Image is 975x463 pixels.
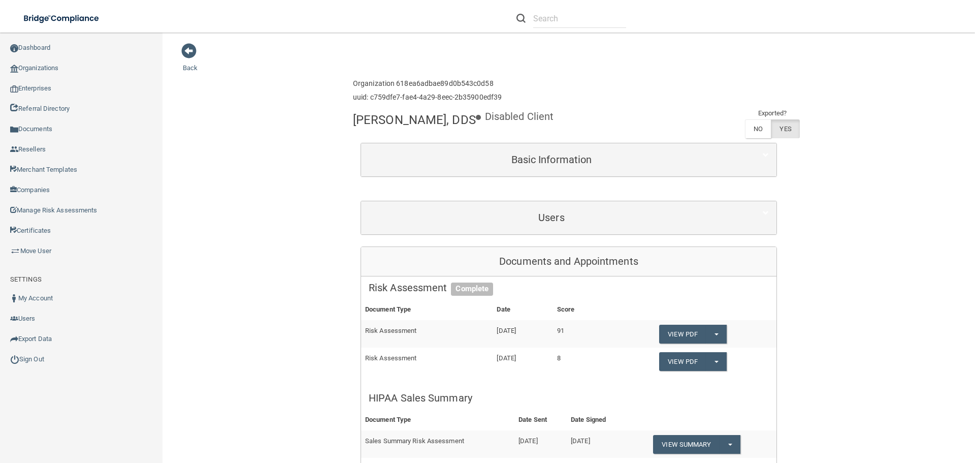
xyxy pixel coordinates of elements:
[567,410,629,430] th: Date Signed
[361,320,493,348] td: Risk Assessment
[369,148,769,171] a: Basic Information
[10,335,18,343] img: icon-export.b9366987.png
[553,320,610,348] td: 91
[361,348,493,375] td: Risk Assessment
[10,44,18,52] img: ic_dashboard_dark.d01f4a41.png
[493,299,552,320] th: Date
[10,246,20,256] img: briefcase.64adab9b.png
[369,154,734,165] h5: Basic Information
[567,430,629,458] td: [DATE]
[533,9,626,28] input: Search
[659,325,706,344] a: View PDF
[771,119,799,138] label: YES
[514,410,567,430] th: Date Sent
[183,52,198,72] a: Back
[369,392,769,404] h5: HIPAA Sales Summary
[553,348,610,375] td: 8
[353,113,476,127] h4: [PERSON_NAME], DDS
[10,145,18,153] img: ic_reseller.de258add.png
[369,212,734,223] h5: Users
[745,107,800,119] td: Exported?
[361,430,514,458] td: Sales Summary Risk Assessment
[369,282,769,293] h5: Risk Assessment
[10,355,19,364] img: ic_power_dark.7ecde6b1.png
[361,410,514,430] th: Document Type
[745,119,771,138] label: NO
[369,206,769,229] a: Users
[361,299,493,320] th: Document Type
[493,320,552,348] td: [DATE]
[10,294,18,302] img: ic_user_dark.df1a06c3.png
[10,273,42,286] label: SETTINGS
[361,247,776,276] div: Documents and Appointments
[353,80,502,87] h6: Organization 618ea6adbae89d0b543c0d58
[493,348,552,375] td: [DATE]
[353,94,502,101] h6: uuid: c759dfe7-fae4-4a29-8eec-2b35900edf39
[516,14,526,23] img: ic-search.3b580494.png
[485,107,554,126] p: Disabled Client
[659,352,706,371] a: View PDF
[10,85,18,92] img: enterprise.0d942306.png
[10,126,18,134] img: icon-documents.8dae5593.png
[514,430,567,458] td: [DATE]
[451,283,493,296] span: Complete
[15,8,109,29] img: bridge_compliance_login_screen.278c3ca4.svg
[553,299,610,320] th: Score
[10,65,18,73] img: organization-icon.f8decf85.png
[10,315,18,323] img: icon-users.e205127d.png
[653,435,719,454] a: View Summary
